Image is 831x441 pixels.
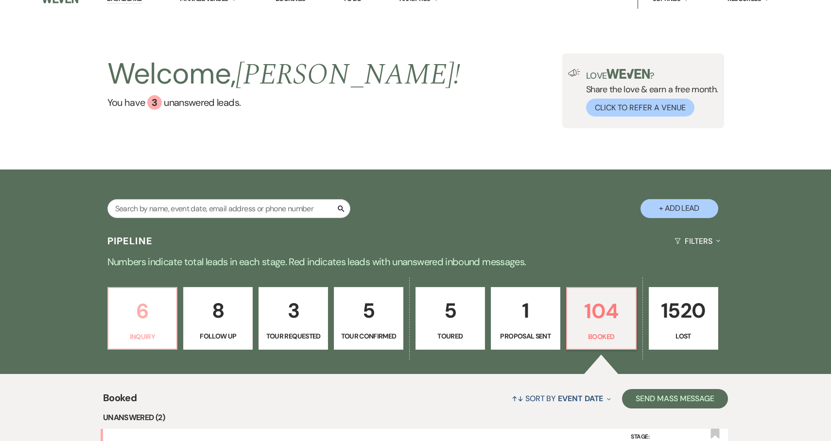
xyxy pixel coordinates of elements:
h3: Pipeline [107,234,153,248]
p: 1520 [655,294,712,327]
a: 1520Lost [649,287,718,350]
a: 5Toured [415,287,485,350]
p: 1 [497,294,554,327]
button: Send Mass Message [622,389,728,408]
a: 1Proposal Sent [491,287,560,350]
div: Share the love & earn a free month. [580,69,718,117]
img: weven-logo-green.svg [606,69,650,79]
p: Toured [422,331,479,341]
p: 5 [422,294,479,327]
button: Sort By Event Date [508,386,615,411]
p: Proposal Sent [497,331,554,341]
p: Tour Requested [265,331,322,341]
a: 8Follow Up [183,287,253,350]
a: 3Tour Requested [259,287,328,350]
p: 8 [190,294,246,327]
p: Lost [655,331,712,341]
button: + Add Lead [641,199,718,218]
li: Unanswered (2) [103,411,728,424]
button: Click to Refer a Venue [586,99,694,117]
span: Booked [103,390,137,411]
span: ↑↓ [512,393,523,404]
button: Filters [671,228,724,254]
p: Numbers indicate total leads in each stage. Red indicates leads with unanswered inbound messages. [66,254,765,270]
a: You have 3 unanswered leads. [107,95,461,110]
input: Search by name, event date, email address or phone number [107,199,350,218]
p: Inquiry [114,331,171,342]
p: 5 [340,294,397,327]
a: 6Inquiry [107,287,178,350]
a: 104Booked [566,287,637,350]
div: 3 [147,95,162,110]
span: [PERSON_NAME] ! [236,52,460,97]
p: Follow Up [190,331,246,341]
p: Love ? [586,69,718,80]
p: 3 [265,294,322,327]
span: Event Date [558,393,603,404]
p: 104 [573,295,630,327]
p: 6 [114,295,171,327]
img: loud-speaker-illustration.svg [568,69,580,77]
p: Booked [573,331,630,342]
h2: Welcome, [107,53,461,95]
p: Tour Confirmed [340,331,397,341]
a: 5Tour Confirmed [334,287,403,350]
